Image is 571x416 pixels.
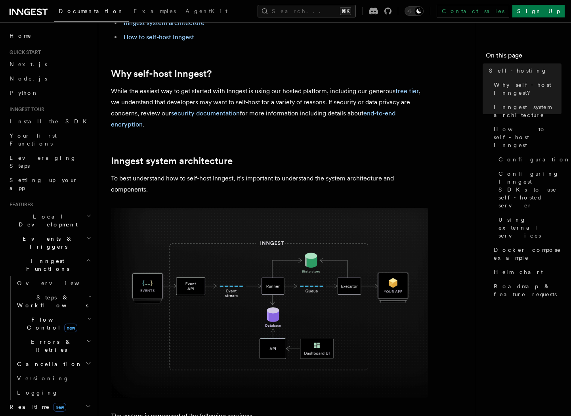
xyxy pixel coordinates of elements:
a: Home [6,29,93,43]
a: Inngest system architecture [124,19,204,27]
span: Cancellation [14,360,82,368]
span: Home [10,32,32,40]
a: Roadmap & feature requests [491,279,561,301]
a: Versioning [14,371,93,385]
span: Roadmap & feature requests [494,282,561,298]
span: Docker compose example [494,246,561,262]
a: Logging [14,385,93,400]
span: Your first Functions [10,132,57,147]
button: Toggle dark mode [405,6,424,16]
span: Leveraging Steps [10,155,76,169]
span: How to self-host Inngest [494,125,561,149]
a: Inngest system architecture [491,100,561,122]
span: Examples [134,8,176,14]
span: Self-hosting [489,67,547,75]
h4: On this page [486,51,561,63]
span: Configuration [498,155,571,163]
p: While the easiest way to get started with Inngest is using our hosted platform, including our gen... [111,86,428,130]
span: Errors & Retries [14,338,86,354]
button: Cancellation [14,357,93,371]
a: Node.js [6,71,93,86]
span: Overview [17,280,99,286]
span: Install the SDK [10,118,92,125]
a: Next.js [6,57,93,71]
span: Realtime [6,403,66,411]
span: Events & Triggers [6,235,86,251]
a: Contact sales [437,5,509,17]
button: Flow Controlnew [14,312,93,335]
a: Install the SDK [6,114,93,128]
span: Flow Control [14,316,87,332]
span: AgentKit [185,8,227,14]
a: Inngest system architecture [111,155,233,167]
span: Configuring Inngest SDKs to use self-hosted server [498,170,561,209]
span: Why self-host Inngest? [494,81,561,97]
a: Examples [129,2,181,21]
span: Documentation [59,8,124,14]
a: Configuration [495,152,561,167]
a: How to self-host Inngest [124,33,194,41]
a: Documentation [54,2,129,22]
span: Python [10,90,38,96]
button: Realtimenew [6,400,93,414]
div: Inngest Functions [6,276,93,400]
button: Errors & Retries [14,335,93,357]
p: To best understand how to self-host Inngest, it's important to understand the system architecture... [111,173,428,195]
span: Versioning [17,375,69,381]
button: Search...⌘K [258,5,356,17]
span: Using external services [498,216,561,240]
span: Setting up your app [10,177,78,191]
kbd: ⌘K [340,7,351,15]
a: Configuring Inngest SDKs to use self-hosted server [495,167,561,213]
span: new [53,403,66,412]
a: Your first Functions [6,128,93,151]
span: Local Development [6,213,86,228]
span: Features [6,201,33,208]
span: Inngest Functions [6,257,86,273]
a: AgentKit [181,2,232,21]
a: Why self-host Inngest? [111,68,212,79]
span: Quick start [6,49,41,56]
a: Helm chart [491,265,561,279]
a: Sign Up [512,5,565,17]
a: security documentation [171,109,240,117]
button: Inngest Functions [6,254,93,276]
span: Inngest tour [6,106,44,113]
span: new [64,324,77,332]
span: Helm chart [494,268,543,276]
button: Steps & Workflows [14,290,93,312]
a: Self-hosting [486,63,561,78]
a: Setting up your app [6,173,93,195]
a: Docker compose example [491,243,561,265]
span: Steps & Workflows [14,293,88,309]
a: Python [6,86,93,100]
img: Inngest system architecture diagram [111,208,428,398]
span: Logging [17,389,58,396]
span: Next.js [10,61,47,67]
a: Why self-host Inngest? [491,78,561,100]
button: Local Development [6,209,93,232]
a: free tier [395,87,419,95]
a: Leveraging Steps [6,151,93,173]
a: Overview [14,276,93,290]
button: Events & Triggers [6,232,93,254]
a: Using external services [495,213,561,243]
a: How to self-host Inngest [491,122,561,152]
span: Node.js [10,75,47,82]
span: Inngest system architecture [494,103,561,119]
